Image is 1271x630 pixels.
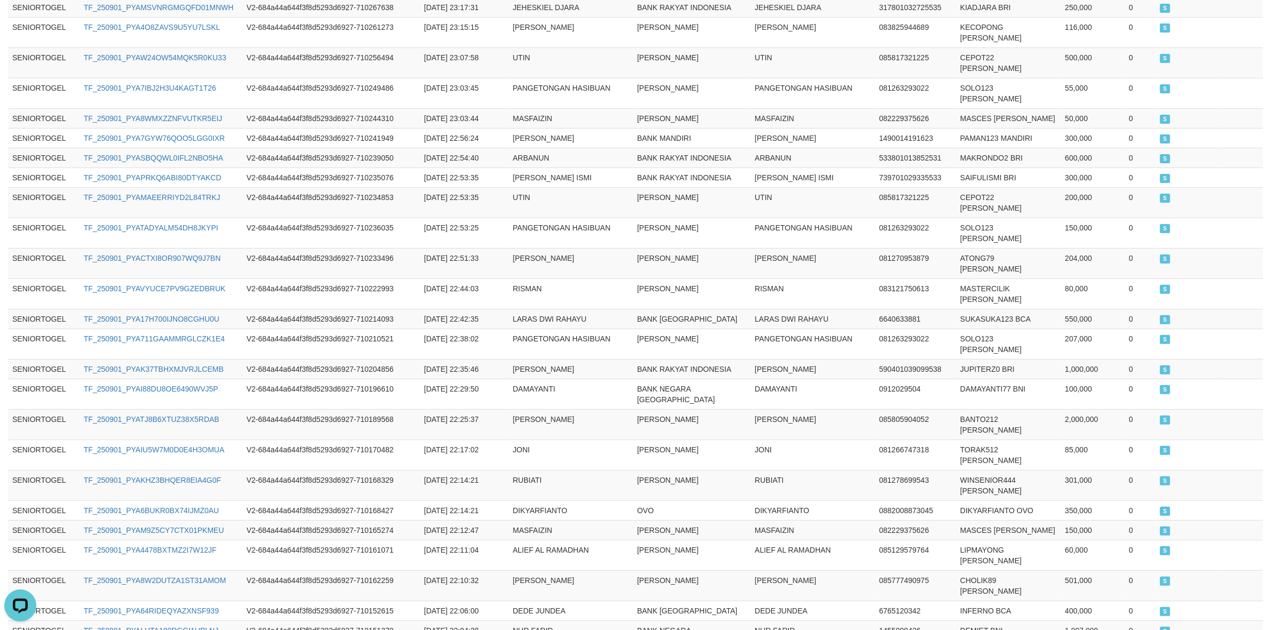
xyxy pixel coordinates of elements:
td: 200,000 [1061,187,1125,218]
a: TF_250901_PYAKHZ3BHQER8EIA4G0F [84,476,221,484]
td: [PERSON_NAME] [509,409,633,440]
td: V2-684a44a644f3f8d5293d6927-710261273 [242,17,420,47]
td: 300,000 [1061,128,1125,148]
td: CEPOT22 [PERSON_NAME] [956,47,1061,78]
td: 085777490975 [875,570,956,601]
a: TF_250901_PYA64RIDEQYAZXNSF939 [84,607,219,615]
td: DIKYARFIANTO [509,500,633,520]
a: TF_250901_PYA4O8ZAVS9U5YU7LSKL [84,23,220,31]
td: SENIORTOGEL [8,128,80,148]
span: SUCCESS [1160,546,1171,555]
td: 501,000 [1061,570,1125,601]
td: [DATE] 22:44:03 [420,278,508,309]
td: [PERSON_NAME] [509,248,633,278]
td: 085805904052 [875,409,956,440]
td: V2-684a44a644f3f8d5293d6927-710244310 [242,108,420,128]
span: SUCCESS [1160,115,1171,124]
td: 081263293022 [875,78,956,108]
td: SENIORTOGEL [8,470,80,500]
span: SUCCESS [1160,194,1171,203]
td: LARAS DWI RAHAYU [751,309,875,329]
td: [DATE] 22:25:37 [420,409,508,440]
td: [DATE] 22:35:46 [420,359,508,379]
td: PANGETONGAN HASIBUAN [751,218,875,248]
td: 0 [1125,359,1156,379]
td: DEDE JUNDEA [751,601,875,620]
td: 0 [1125,218,1156,248]
td: [PERSON_NAME] [633,540,751,570]
a: TF_250901_PYAI88DU8OE6490WVJ5P [84,385,218,393]
td: MASFAIZIN [509,108,633,128]
td: 0 [1125,440,1156,470]
td: SENIORTOGEL [8,78,80,108]
td: [PERSON_NAME] [509,570,633,601]
td: SAIFULISMI BRI [956,168,1061,187]
td: V2-684a44a644f3f8d5293d6927-710234853 [242,187,420,218]
td: 0 [1125,78,1156,108]
td: [DATE] 23:03:44 [420,108,508,128]
td: ATONG79 [PERSON_NAME] [956,248,1061,278]
td: 0 [1125,148,1156,168]
span: SUCCESS [1160,476,1171,485]
span: SUCCESS [1160,315,1171,324]
td: [DATE] 23:03:45 [420,78,508,108]
td: [DATE] 22:14:21 [420,470,508,500]
td: 500,000 [1061,47,1125,78]
td: BANTO212 [PERSON_NAME] [956,409,1061,440]
td: 083121750613 [875,278,956,309]
td: 1490014191623 [875,128,956,148]
td: 0 [1125,278,1156,309]
td: 60,000 [1061,540,1125,570]
td: DEDE JUNDEA [509,601,633,620]
td: [DATE] 22:56:24 [420,128,508,148]
td: [PERSON_NAME] [633,409,751,440]
a: TF_250901_PYA4478BXTMZ2I7W12JF [84,546,217,554]
td: 0 [1125,540,1156,570]
td: DAMAYANTI77 BNI [956,379,1061,409]
a: TF_250901_PYAM9Z5CY7CTX01PKMEU [84,526,224,535]
td: MASFAIZIN [751,108,875,128]
td: UTIN [509,187,633,218]
a: TF_250901_PYAIU5W7M0D0E4H3OMUA [84,445,225,454]
td: [DATE] 22:12:47 [420,520,508,540]
td: SENIORTOGEL [8,309,80,329]
td: V2-684a44a644f3f8d5293d6927-710210521 [242,329,420,359]
a: TF_250901_PYATJ8B6XTUZ38X5RDAB [84,415,219,424]
span: SUCCESS [1160,607,1171,616]
td: SENIORTOGEL [8,540,80,570]
td: [DATE] 22:51:33 [420,248,508,278]
td: V2-684a44a644f3f8d5293d6927-710249486 [242,78,420,108]
a: TF_250901_PYA17H700IJNO8CGHU0U [84,315,219,323]
td: BANK NEGARA [GEOGRAPHIC_DATA] [633,379,751,409]
td: 081278699543 [875,470,956,500]
td: V2-684a44a644f3f8d5293d6927-710168329 [242,470,420,500]
td: V2-684a44a644f3f8d5293d6927-710161071 [242,540,420,570]
td: SOLO123 [PERSON_NAME] [956,218,1061,248]
td: 85,000 [1061,440,1125,470]
td: UTIN [751,187,875,218]
a: TF_250901_PYA8W2DUTZA1ST31AMOM [84,576,226,585]
td: 085817321225 [875,47,956,78]
td: INFERNO BCA [956,601,1061,620]
td: [DATE] 23:15:15 [420,17,508,47]
span: SUCCESS [1160,335,1171,344]
td: RISMAN [509,278,633,309]
td: SENIORTOGEL [8,440,80,470]
a: TF_250901_PYA711GAAMMRGLCZK1E4 [84,334,225,343]
td: SENIORTOGEL [8,17,80,47]
td: BANK RAKYAT INDONESIA [633,168,751,187]
td: MASFAIZIN [751,520,875,540]
a: TF_250901_PYACTXI8OR907WQ9J7BN [84,254,221,262]
td: SENIORTOGEL [8,570,80,601]
span: SUCCESS [1160,23,1171,33]
td: [PERSON_NAME] [633,248,751,278]
td: SOLO123 [PERSON_NAME] [956,78,1061,108]
td: MASCES [PERSON_NAME] [956,108,1061,128]
td: V2-684a44a644f3f8d5293d6927-710196610 [242,379,420,409]
td: V2-684a44a644f3f8d5293d6927-710256494 [242,47,420,78]
a: TF_250901_PYATADYALM54DH8JKYPI [84,224,218,232]
td: V2-684a44a644f3f8d5293d6927-710204856 [242,359,420,379]
td: MASFAIZIN [509,520,633,540]
td: SENIORTOGEL [8,47,80,78]
td: RUBIATI [751,470,875,500]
